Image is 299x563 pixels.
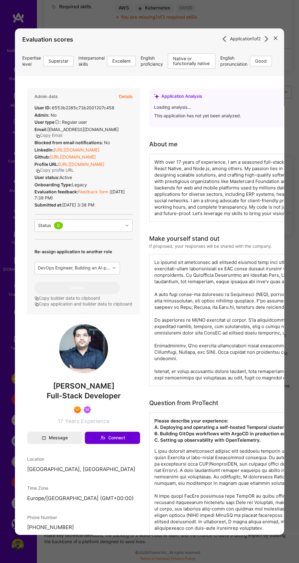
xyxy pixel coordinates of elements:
[27,466,140,473] p: [GEOGRAPHIC_DATA], [GEOGRAPHIC_DATA]
[59,324,108,373] img: User Avatar
[27,456,140,462] div: Location
[27,382,140,391] span: [PERSON_NAME]
[125,224,128,227] i: icon Chevron
[22,55,41,67] span: Expertise level
[65,418,110,424] span: Years Experience
[34,126,47,132] strong: Email:
[58,418,63,424] span: 17
[38,265,111,271] div: DevOps Engineer, Building an AI-powered intelligence platform from the ground up, turning massive...
[34,112,56,118] div: No
[54,221,63,229] div: 0
[59,368,108,374] a: User Avatar
[34,154,50,159] strong: Github:
[74,406,81,413] img: Exceptional A.Teamer
[27,431,82,444] button: Message
[220,55,247,67] span: English pronunciation
[34,302,39,306] i: icon Copy
[36,168,40,173] i: icon Copy
[34,139,110,145] div: No
[34,112,49,117] strong: Admin:
[36,167,74,173] button: Copy profile URL
[34,296,39,300] i: icon Copy
[85,431,140,444] button: Connect
[27,524,140,531] p: [PHONE_NUMBER]
[62,202,94,207] span: [DATE] 3:38 PM
[34,281,120,294] button: Update
[161,93,202,99] div: Application Analysis
[34,119,61,124] strong: User type :
[78,55,105,67] span: Interpersonal skills
[34,248,120,254] p: Re-assign application to another role
[42,435,46,440] i: icon Mail
[230,36,261,42] span: Application 1 of 2
[149,139,178,148] div: About me
[47,126,119,132] span: [EMAIL_ADDRESS][DOMAIN_NAME]
[221,35,228,42] i: icon ArrowRight
[168,53,215,68] div: Native or functionally native
[43,56,74,66] div: Superstar
[84,406,91,413] img: Been on Mission
[27,485,48,491] span: Time Zone
[34,105,51,110] strong: User ID:
[59,161,104,166] a: [URL][DOMAIN_NAME]
[149,234,219,243] div: Make yourself stand out
[34,161,59,166] strong: Profile URL:
[34,174,59,180] strong: User status:
[100,435,106,440] i: icon Connect
[72,182,87,187] span: legacy
[36,133,40,138] i: icon Copy
[34,104,114,111] div: 6553b2285c73b2001207c458
[34,182,72,187] strong: Onboarding Type:
[119,88,133,104] button: Details
[34,140,104,145] strong: Blocked from email notifications:
[15,28,284,535] div: modal
[59,174,72,180] span: Active
[154,112,241,119] span: This application has not yet been analyzed.
[22,36,277,43] h4: Evaluation scores
[149,243,272,249] div: If proposed, your responses will be shared with the company.
[78,189,108,194] a: Feedback form
[27,495,140,502] p: Europe/[GEOGRAPHIC_DATA] (GMT+00:00 )
[34,147,54,152] strong: LinkedIn:
[34,188,133,200] div: ( [DATE] 7:39 PM )
[27,514,57,520] span: Phone Number
[34,189,78,194] strong: Evaluation feedback:
[50,154,96,159] a: [URL][DOMAIN_NAME]
[54,147,99,152] a: [URL][DOMAIN_NAME]
[149,398,218,407] div: Question from ProTecht
[34,295,100,301] button: Copy builder data to clipboard
[107,56,136,66] div: Excellent
[34,202,62,207] strong: Submitted at:
[274,36,277,40] i: icon Close
[47,391,121,400] span: Full-Stack Developer
[250,56,272,66] div: Good
[36,132,62,138] button: Copy Email
[263,35,269,42] i: icon ArrowRight
[34,94,58,99] h4: Admin data
[38,222,51,228] div: Status
[34,119,87,125] div: Regular user
[54,119,59,124] i: Help
[113,266,116,269] i: icon Chevron
[34,301,132,307] button: Copy application and builder data to clipboard
[141,55,165,67] span: English proficiency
